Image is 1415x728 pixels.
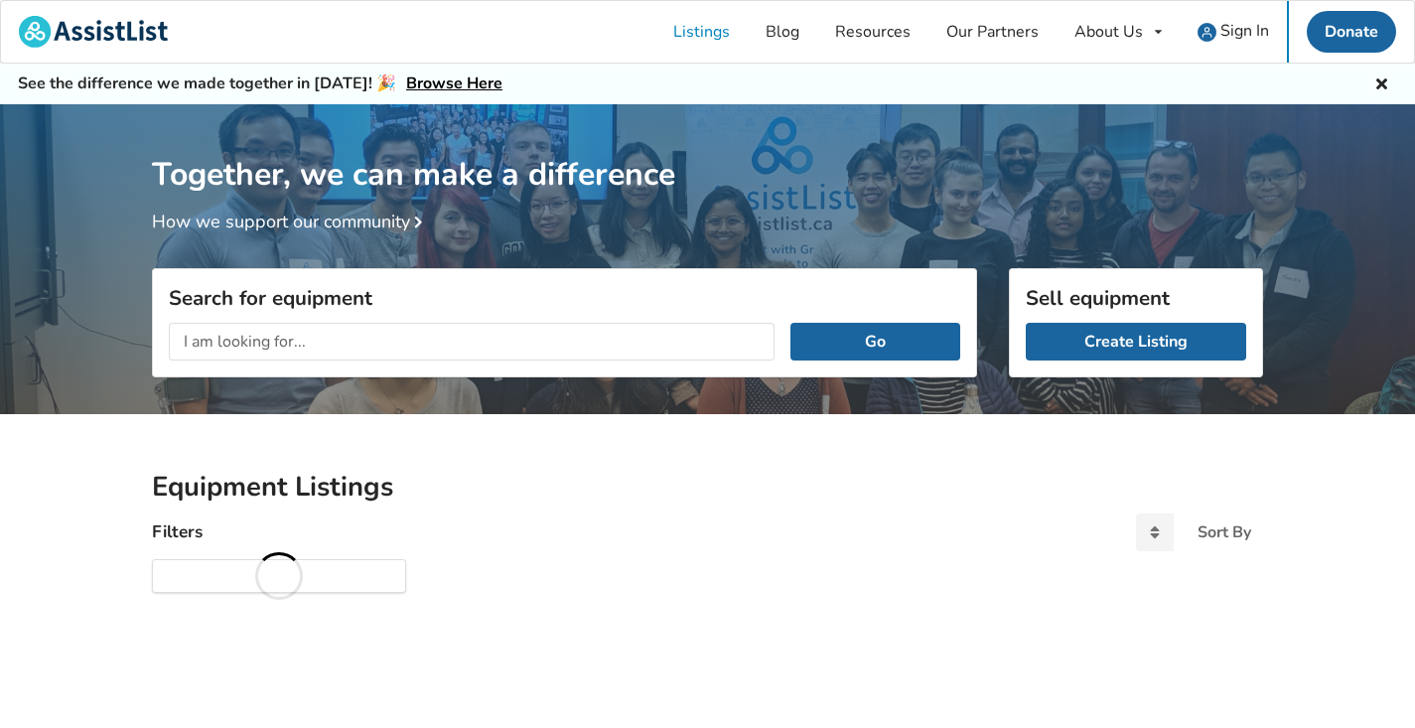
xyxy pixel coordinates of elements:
[655,1,748,63] a: Listings
[1026,285,1246,311] h3: Sell equipment
[169,323,775,361] input: I am looking for...
[1307,11,1396,53] a: Donate
[790,323,960,361] button: Go
[169,285,960,311] h3: Search for equipment
[18,73,502,94] h5: See the difference we made together in [DATE]! 🎉
[152,520,203,543] h4: Filters
[1198,23,1216,42] img: user icon
[152,104,1263,195] h1: Together, we can make a difference
[817,1,928,63] a: Resources
[1180,1,1287,63] a: user icon Sign In
[1220,20,1269,42] span: Sign In
[928,1,1057,63] a: Our Partners
[1026,323,1246,361] a: Create Listing
[152,470,1263,505] h2: Equipment Listings
[406,73,502,94] a: Browse Here
[1074,24,1143,40] div: About Us
[1198,524,1251,540] div: Sort By
[152,210,430,233] a: How we support our community
[748,1,817,63] a: Blog
[19,16,168,48] img: assistlist-logo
